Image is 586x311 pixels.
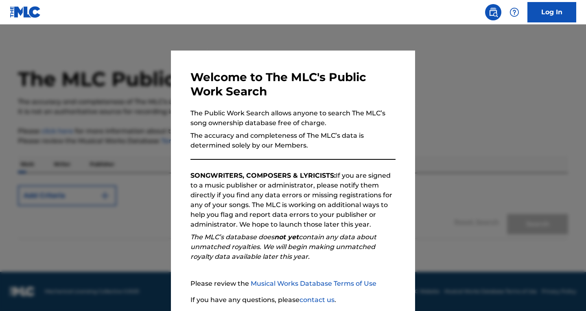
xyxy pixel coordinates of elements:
a: Public Search [485,4,501,20]
img: help [509,7,519,17]
a: Log In [527,2,576,22]
p: Please review the [190,279,396,289]
img: search [488,7,498,17]
a: contact us [300,296,335,304]
p: If you have any questions, please . [190,295,396,305]
p: The Public Work Search allows anyone to search The MLC’s song ownership database free of charge. [190,108,396,128]
strong: not yet [274,233,299,241]
p: The accuracy and completeness of The MLC’s data is determined solely by our Members. [190,131,396,150]
img: MLC Logo [10,6,41,18]
em: The MLC’s database does contain any data about unmatched royalties. We will begin making unmatche... [190,233,376,260]
div: Help [506,4,523,20]
h3: Welcome to The MLC's Public Work Search [190,70,396,99]
p: If you are signed to a music publisher or administrator, please notify them directly if you find ... [190,171,396,229]
a: Musical Works Database Terms of Use [251,280,376,287]
strong: SONGWRITERS, COMPOSERS & LYRICISTS: [190,172,336,179]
